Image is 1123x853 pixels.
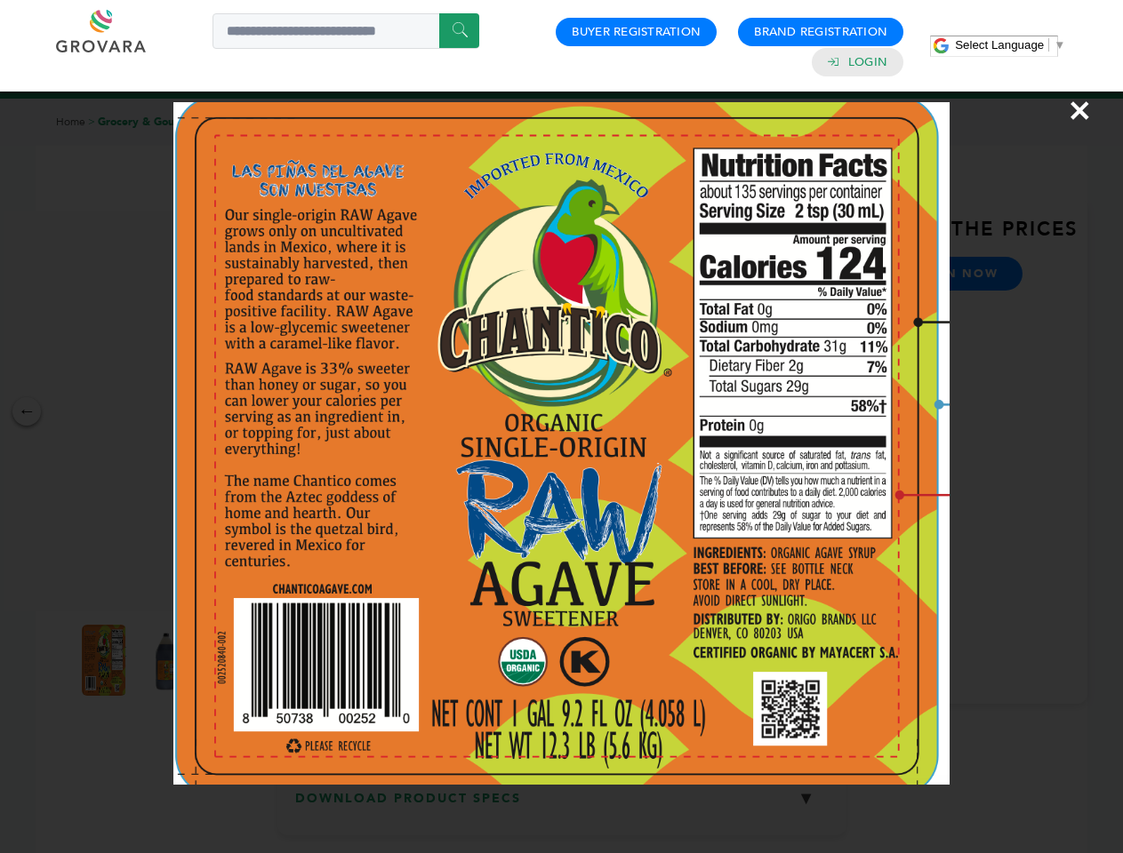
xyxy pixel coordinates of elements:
a: Buyer Registration [572,24,701,40]
span: × [1068,85,1092,135]
a: Select Language​ [955,38,1065,52]
input: Search a product or brand... [213,13,479,49]
img: Image Preview [173,102,950,785]
span: ​ [1048,38,1049,52]
a: Login [848,54,887,70]
span: ▼ [1054,38,1065,52]
span: Select Language [955,38,1044,52]
a: Brand Registration [754,24,887,40]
